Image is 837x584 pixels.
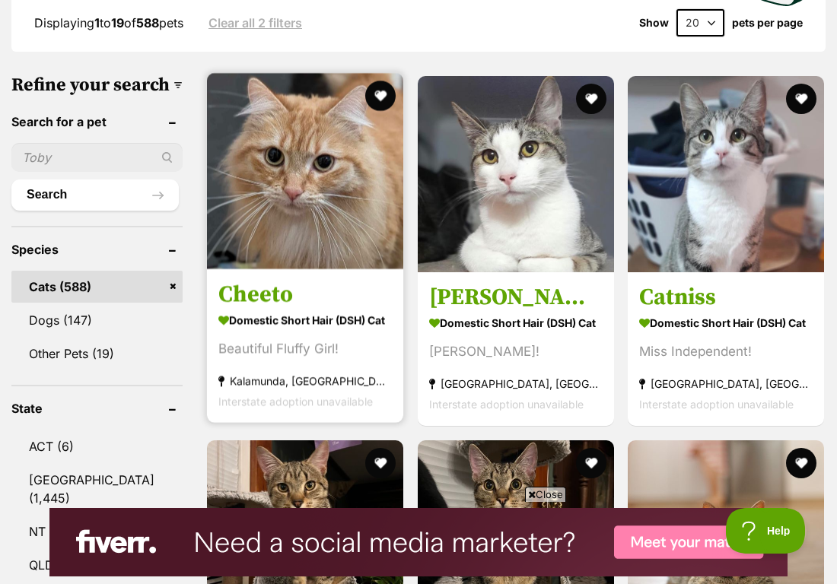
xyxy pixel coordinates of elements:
iframe: Help Scout Beacon - Open [726,508,807,554]
header: Species [11,243,183,256]
strong: [GEOGRAPHIC_DATA], [GEOGRAPHIC_DATA] [429,373,603,394]
strong: Domestic Short Hair (DSH) Cat [429,312,603,334]
button: favourite [575,448,606,478]
div: Beautiful Fluffy Girl! [218,338,392,359]
strong: 588 [136,15,159,30]
span: Close [525,487,566,502]
span: Interstate adoption unavailable [218,395,373,408]
span: Show [639,17,669,29]
button: favourite [365,81,396,111]
a: QLD (959) [11,549,183,581]
img: Cheeto - Domestic Short Hair (DSH) Cat [207,73,403,269]
strong: [GEOGRAPHIC_DATA], [GEOGRAPHIC_DATA] [639,373,813,394]
strong: Domestic Short Hair (DSH) Cat [639,312,813,334]
img: Zayden - Domestic Short Hair (DSH) Cat [418,76,614,272]
div: Miss Independent! [639,341,813,362]
img: Catniss - Domestic Short Hair (DSH) Cat [628,76,824,272]
h3: [PERSON_NAME] [429,283,603,312]
label: pets per page [732,17,803,29]
a: Cats (588) [11,271,183,303]
button: favourite [786,448,816,478]
button: favourite [786,84,816,114]
a: Other Pets (19) [11,338,183,370]
h3: Catniss [639,283,813,312]
span: Displaying to of pets [34,15,183,30]
header: State [11,401,183,415]
button: Search [11,179,179,210]
a: Cheeto Domestic Short Hair (DSH) Cat Beautiful Fluffy Girl! Kalamunda, [GEOGRAPHIC_DATA] Intersta... [207,268,403,423]
strong: Domestic Short Hair (DSH) Cat [218,309,392,331]
button: favourite [365,448,396,478]
h3: Cheeto [218,280,392,309]
iframe: Advertisement [49,508,788,576]
a: Dogs (147) [11,304,183,336]
div: [PERSON_NAME]! [429,341,603,362]
h3: Refine your search [11,75,183,96]
a: ACT (6) [11,430,183,462]
span: Interstate adoption unavailable [429,398,584,411]
a: Catniss Domestic Short Hair (DSH) Cat Miss Independent! [GEOGRAPHIC_DATA], [GEOGRAPHIC_DATA] Inte... [628,271,824,426]
a: [GEOGRAPHIC_DATA] (1,445) [11,464,183,514]
header: Search for a pet [11,115,183,129]
strong: 19 [111,15,124,30]
a: NT (45) [11,516,183,547]
strong: Kalamunda, [GEOGRAPHIC_DATA] [218,370,392,391]
input: Toby [11,143,183,172]
a: Clear all 2 filters [208,16,302,30]
strong: 1 [94,15,100,30]
span: Interstate adoption unavailable [639,398,794,411]
a: [PERSON_NAME] Domestic Short Hair (DSH) Cat [PERSON_NAME]! [GEOGRAPHIC_DATA], [GEOGRAPHIC_DATA] I... [418,271,614,426]
button: favourite [575,84,606,114]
